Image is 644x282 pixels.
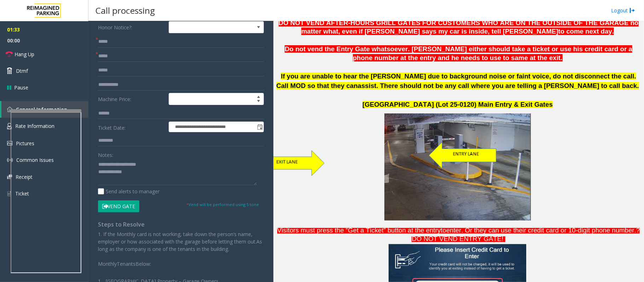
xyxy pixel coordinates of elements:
[7,141,12,146] img: 'icon'
[16,67,28,75] span: Dtmf
[186,202,259,207] small: Vend will be performed using 5 tone
[7,175,12,179] img: 'icon'
[96,93,167,105] label: Machine Price:
[253,150,326,177] img: Text Box
[150,260,151,267] span: :
[254,93,263,99] span: Increase value
[7,123,12,129] img: 'icon'
[630,7,635,14] img: logout
[98,188,159,195] label: Send alerts to manager
[1,101,88,118] a: General Information
[98,149,113,159] label: Notes:
[135,260,150,267] span: Below
[7,157,13,163] img: 'icon'
[428,141,498,171] img: Text Box
[14,51,34,58] span: Hang Up
[254,99,263,105] span: Decrease value
[362,101,553,108] span: [GEOGRAPHIC_DATA] (Lot 25-0120) Main Entry & Exit Gates
[412,227,640,242] span: enter. Or they can use their credit card or 10-digit phone number.? DO NOT VEND ENTRY GATE!
[96,21,167,33] label: Honor Notice?:
[7,107,12,112] img: 'icon'
[98,260,117,267] span: Monthly
[256,122,263,132] span: Toggle popup
[611,7,635,14] a: Logout
[14,84,28,91] span: Pause
[376,82,639,89] span: . There should not be any call where you are telling a [PERSON_NAME] to call back.
[96,122,167,132] label: Ticket Date:
[7,190,12,197] img: 'icon'
[285,45,632,61] span: Do not vend the Entry Gate whatsoever. [PERSON_NAME] either should take a ticket or use his credi...
[276,72,636,89] span: If you are unable to hear the [PERSON_NAME] due to background noise or faint voice, do not discon...
[98,200,139,212] button: Vend Gate
[358,82,377,89] span: assist
[92,2,158,19] h3: Call processing
[277,227,441,234] span: Visitors must press the “Get a Ticket” button at the entry
[98,238,262,252] span: As long as the company is one of the tenants in the building.
[98,230,264,253] p: 1. If the Monthly card is not working, take down the person’s name, employer or how associated wi...
[558,28,614,35] span: to come next day.
[117,260,135,267] span: Tenants
[16,106,67,113] span: General Information
[98,221,264,228] h4: Steps to Resolve
[441,227,446,234] span: to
